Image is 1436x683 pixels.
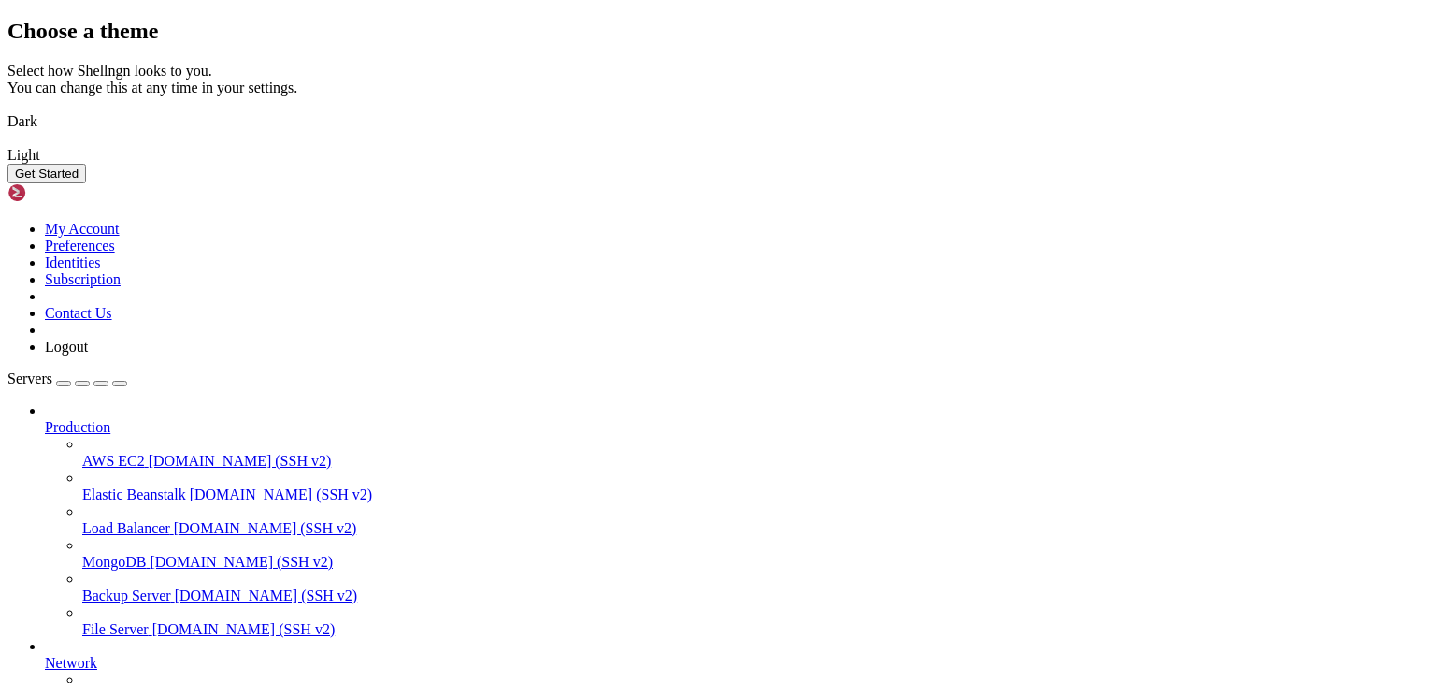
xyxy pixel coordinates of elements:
span: [DOMAIN_NAME] (SSH v2) [190,487,373,502]
span: [DOMAIN_NAME] (SSH v2) [175,588,358,603]
a: Servers [7,371,127,386]
span: [DOMAIN_NAME] (SSH v2) [149,453,332,469]
li: Production [45,402,1429,638]
span: Servers [7,371,52,386]
a: My Account [45,221,120,237]
a: Backup Server [DOMAIN_NAME] (SSH v2) [82,588,1429,604]
div: Light [7,147,1429,164]
span: Backup Server [82,588,171,603]
a: Preferences [45,238,115,254]
a: MongoDB [DOMAIN_NAME] (SSH v2) [82,554,1429,571]
a: Load Balancer [DOMAIN_NAME] (SSH v2) [82,520,1429,537]
a: Identities [45,254,101,270]
li: MongoDB [DOMAIN_NAME] (SSH v2) [82,537,1429,571]
span: Production [45,419,110,435]
span: [DOMAIN_NAME] (SSH v2) [150,554,333,570]
a: Subscription [45,271,121,287]
li: Load Balancer [DOMAIN_NAME] (SSH v2) [82,503,1429,537]
span: [DOMAIN_NAME] (SSH v2) [152,621,336,637]
span: AWS EC2 [82,453,145,469]
a: Logout [45,339,88,355]
a: File Server [DOMAIN_NAME] (SSH v2) [82,621,1429,638]
a: AWS EC2 [DOMAIN_NAME] (SSH v2) [82,453,1429,470]
span: MongoDB [82,554,146,570]
span: [DOMAIN_NAME] (SSH v2) [174,520,357,536]
span: Network [45,655,97,671]
li: Backup Server [DOMAIN_NAME] (SSH v2) [82,571,1429,604]
li: File Server [DOMAIN_NAME] (SSH v2) [82,604,1429,638]
a: Elastic Beanstalk [DOMAIN_NAME] (SSH v2) [82,487,1429,503]
div: Dark [7,113,1429,130]
h2: Choose a theme [7,19,1429,44]
img: Shellngn [7,183,115,202]
div: Select how Shellngn looks to you. You can change this at any time in your settings. [7,63,1429,96]
span: Elastic Beanstalk [82,487,186,502]
a: Network [45,655,1429,672]
button: Get Started [7,164,86,183]
span: Load Balancer [82,520,170,536]
a: Contact Us [45,305,112,321]
a: Production [45,419,1429,436]
span: File Server [82,621,149,637]
li: AWS EC2 [DOMAIN_NAME] (SSH v2) [82,436,1429,470]
li: Elastic Beanstalk [DOMAIN_NAME] (SSH v2) [82,470,1429,503]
